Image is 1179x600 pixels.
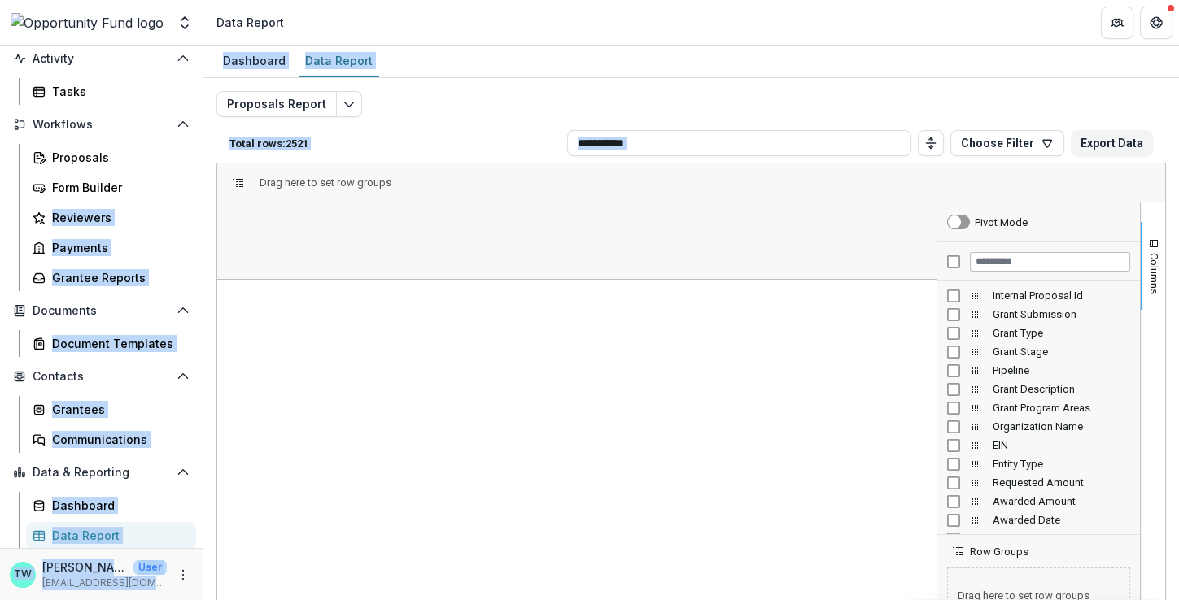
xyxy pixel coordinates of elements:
div: Data Report [216,14,284,31]
div: Internal Proposal Id Column [937,286,1140,305]
input: Filter Columns Input [970,252,1130,272]
span: Columns [1148,253,1160,294]
button: Open Data & Reporting [7,459,196,485]
div: Grant Submission Column [937,305,1140,324]
div: Grant Program Areas Column [937,398,1140,417]
span: Awarded Date [993,514,1130,526]
p: Total rows: 2521 [229,137,561,150]
div: Payments [52,239,183,256]
p: [PERSON_NAME] [42,559,127,576]
div: Ti Wilhelm [14,569,32,580]
div: Dashboard [52,497,183,514]
div: Data Report [52,527,183,544]
div: Awarded Amount Column [937,492,1140,511]
span: Grant Program Areas [993,402,1130,414]
div: Pivot Mode [975,216,1028,228]
span: Contacts [33,370,170,384]
button: Open Documents [7,298,196,324]
a: Dashboard [216,46,292,77]
span: Grant Type [993,327,1130,339]
a: Communications [26,426,196,453]
a: Form Builder [26,174,196,201]
button: Open Activity [7,46,196,72]
span: Organization Name [993,420,1130,433]
img: Opportunity Fund logo [11,13,164,33]
span: Grant Description [993,383,1130,395]
a: Dashboard [26,492,196,519]
span: Grant Submission [993,308,1130,320]
div: Grant Stage Column [937,342,1140,361]
div: Row Groups [260,176,391,189]
p: User [133,560,167,575]
div: Awarded Date Column [937,511,1140,529]
div: Grant Description Column [937,380,1140,398]
div: EIN Column [937,436,1140,454]
div: Requested Amount Column [937,473,1140,492]
a: Data Report [26,522,196,549]
span: Requested Amount [993,476,1130,489]
a: Grantee Reports [26,264,196,291]
span: Documents [33,304,170,318]
div: Proposals [52,149,183,166]
div: Data Report [299,49,379,72]
button: More [173,565,193,585]
div: Entity Type Column [937,454,1140,473]
span: EIN [993,439,1130,451]
span: Row Groups [970,546,1028,558]
button: Proposals Report [216,91,337,117]
button: Export Data [1071,130,1153,156]
a: Document Templates [26,330,196,357]
span: Pipeline [993,364,1130,376]
span: Activity [33,52,170,66]
div: Reviewers [52,209,183,226]
button: Open entity switcher [173,7,196,39]
div: Grant Type Column [937,324,1140,342]
nav: breadcrumb [210,11,290,34]
button: Get Help [1140,7,1172,39]
a: Reviewers [26,204,196,231]
button: Open Contacts [7,363,196,389]
div: Tasks [52,83,183,100]
div: Grantee Reports [52,269,183,286]
a: Proposals [26,144,196,171]
a: Tasks [26,78,196,105]
div: Organization Name Column [937,417,1140,436]
span: Drag here to set row groups [260,176,391,189]
button: Edit selected report [336,91,362,117]
span: Entity Type [993,458,1130,470]
button: Toggle auto height [918,130,944,156]
div: Archived Column [937,529,1140,548]
div: Dashboard [216,49,292,72]
a: Grantees [26,396,196,423]
div: Grantees [52,401,183,418]
span: Internal Proposal Id [993,289,1130,302]
div: Pipeline Column [937,361,1140,380]
div: Document Templates [52,335,183,352]
div: Communications [52,431,183,448]
span: Grant Stage [993,346,1130,358]
span: Awarded Amount [993,495,1130,507]
button: Choose Filter [950,130,1064,156]
div: Form Builder [52,179,183,196]
a: Payments [26,234,196,261]
button: Partners [1101,7,1133,39]
span: Data & Reporting [33,466,170,480]
p: [EMAIL_ADDRESS][DOMAIN_NAME] [42,576,167,590]
span: Workflows [33,118,170,132]
button: Open Workflows [7,111,196,137]
a: Data Report [299,46,379,77]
